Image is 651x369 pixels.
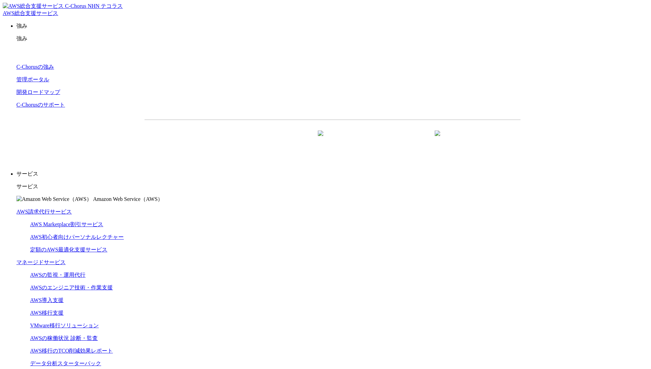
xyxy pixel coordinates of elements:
a: VMware移行ソリューション [30,323,99,328]
a: AWS移行支援 [30,310,64,316]
a: マネージドサービス [16,259,66,265]
a: AWSの稼働状況 診断・監査 [30,335,98,341]
a: AWS移行のTCO削減効果レポート [30,348,113,354]
a: AWSの監視・運用代行 [30,272,85,278]
a: 管理ポータル [16,77,49,82]
span: Amazon Web Service（AWS） [93,196,163,202]
p: サービス [16,170,648,178]
a: 開発ロードマップ [16,89,60,95]
p: サービス [16,183,648,190]
img: 矢印 [318,131,323,148]
img: AWS総合支援サービス C-Chorus [3,3,86,10]
a: AWS請求代行サービス [16,209,72,215]
img: Amazon Web Service（AWS） [16,196,92,203]
p: 強み [16,35,648,42]
a: データ分析スターターパック [30,360,101,366]
a: まずは相談する [336,131,446,148]
a: C-Chorusの強み [16,64,54,70]
a: AWS総合支援サービス C-Chorus NHN テコラスAWS総合支援サービス [3,3,123,16]
a: 定額のAWS最適化支援サービス [30,247,107,252]
a: AWSのエンジニア技術・作業支援 [30,285,113,290]
a: C-Chorusのサポート [16,102,65,108]
a: AWS Marketplace割引サービス [30,221,103,227]
a: AWS導入支援 [30,297,64,303]
a: AWS初心者向けパーソナルレクチャー [30,234,124,240]
img: 矢印 [435,131,440,148]
a: 資料を請求する [219,131,329,148]
p: 強み [16,23,648,30]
